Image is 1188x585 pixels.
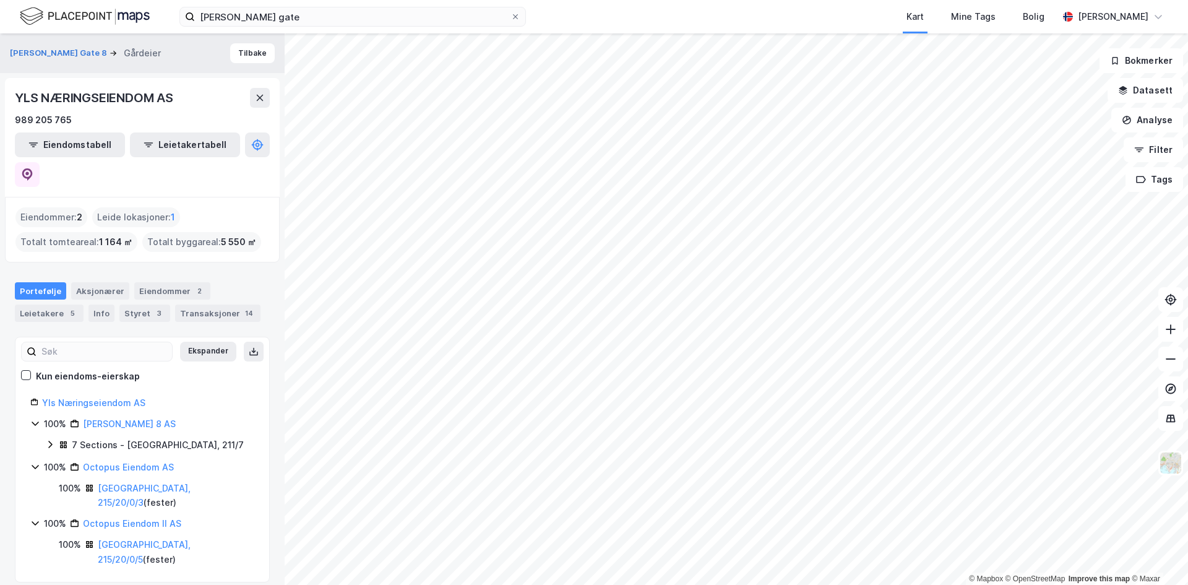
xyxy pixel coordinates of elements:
div: ( fester ) [98,537,254,567]
div: 3 [153,307,165,319]
div: 100% [44,460,66,475]
div: YLS NÆRINGSEIENDOM AS [15,88,176,108]
div: Eiendommer : [15,207,87,227]
span: 5 550 ㎡ [221,235,256,249]
div: Kontrollprogram for chat [1126,526,1188,585]
button: Bokmerker [1100,48,1183,73]
button: Tilbake [230,43,275,63]
button: Datasett [1108,78,1183,103]
div: Styret [119,305,170,322]
button: [PERSON_NAME] Gate 8 [10,47,110,59]
div: 989 205 765 [15,113,72,128]
div: [PERSON_NAME] [1078,9,1148,24]
div: Leide lokasjoner : [92,207,180,227]
div: Leietakere [15,305,84,322]
div: Bolig [1023,9,1044,24]
img: logo.f888ab2527a4732fd821a326f86c7f29.svg [20,6,150,27]
div: Info [88,305,114,322]
div: Kart [906,9,924,24]
a: OpenStreetMap [1005,574,1065,583]
div: 2 [193,285,205,297]
input: Søk på adresse, matrikkel, gårdeiere, leietakere eller personer [195,7,510,26]
a: [GEOGRAPHIC_DATA], 215/20/0/3 [98,483,191,508]
div: Totalt byggareal : [142,232,261,252]
div: Kun eiendoms-eierskap [36,369,140,384]
a: Octopus Eiendom II AS [83,518,181,529]
button: Analyse [1111,108,1183,132]
a: [GEOGRAPHIC_DATA], 215/20/0/5 [98,539,191,565]
button: Leietakertabell [130,132,240,157]
div: Transaksjoner [175,305,260,322]
div: Portefølje [15,282,66,300]
div: 7 Sections - [GEOGRAPHIC_DATA], 211/7 [72,438,244,453]
div: Gårdeier [124,46,161,61]
button: Ekspander [180,342,236,362]
div: 100% [44,417,66,431]
div: ( fester ) [98,481,254,511]
a: Mapbox [969,574,1003,583]
a: Octopus Eiendom AS [83,462,174,472]
span: 1 164 ㎡ [99,235,132,249]
a: [PERSON_NAME] 8 AS [83,418,176,429]
a: Improve this map [1069,574,1130,583]
div: Totalt tomteareal : [15,232,137,252]
button: Filter [1124,137,1183,162]
div: Mine Tags [951,9,996,24]
div: Aksjonærer [71,282,129,300]
span: 2 [77,210,82,225]
iframe: Chat Widget [1126,526,1188,585]
div: Eiendommer [134,282,210,300]
button: Eiendomstabell [15,132,125,157]
div: 14 [243,307,256,319]
div: 100% [59,481,81,496]
div: 100% [59,537,81,552]
a: Yls Næringseiendom AS [42,397,145,408]
button: Tags [1126,167,1183,192]
div: 100% [44,516,66,531]
span: 1 [171,210,175,225]
img: Z [1159,451,1182,475]
input: Søk [37,342,172,361]
div: 5 [66,307,79,319]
